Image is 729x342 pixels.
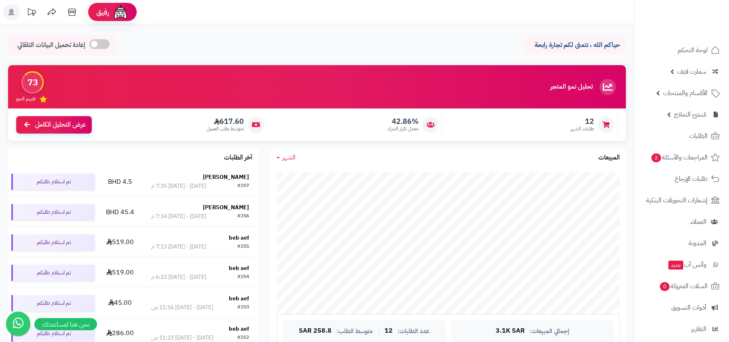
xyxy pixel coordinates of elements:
span: السلات المتروكة [659,280,708,292]
span: طلبات الشهر [571,125,594,132]
a: وآتس آبجديد [639,255,724,274]
span: رفيق [96,7,109,17]
span: 258.8 SAR [299,327,332,335]
span: وآتس آب [668,259,706,270]
span: 617.60 [207,117,244,126]
td: 4.5 BHD [98,167,142,197]
div: تم استلام طلبكم [11,265,95,281]
a: السلات المتروكة0 [639,276,724,296]
div: [DATE] - [DATE] 7:13 م [151,243,206,251]
a: العملاء [639,212,724,232]
span: التقارير [691,323,706,335]
div: #254 [237,273,249,281]
span: طلبات الإرجاع [675,173,708,185]
span: معدل تكرار الشراء [388,125,418,132]
a: أدوات التسويق [639,298,724,317]
strong: beb aef [229,294,249,303]
div: [DATE] - [DATE] 11:56 ص [151,304,213,312]
td: 519.00 [98,258,142,288]
span: لوحة التحكم [678,45,708,56]
div: #257 [237,182,249,190]
span: العملاء [691,216,706,227]
strong: [PERSON_NAME] [203,203,249,212]
a: المدونة [639,234,724,253]
span: 12 [385,327,393,335]
div: تم استلام طلبكم [11,174,95,190]
span: متوسط الطلب: [336,328,373,335]
span: الطلبات [689,130,708,142]
a: إشعارات التحويلات البنكية [639,191,724,210]
strong: [PERSON_NAME] [203,173,249,181]
td: 519.00 [98,227,142,257]
a: المراجعات والأسئلة2 [639,148,724,167]
p: حياكم الله ، نتمنى لكم تجارة رابحة [531,40,620,50]
a: تحديثات المنصة [21,4,42,22]
div: [DATE] - [DATE] 7:35 م [151,182,206,190]
td: 45.00 [98,288,142,318]
div: تم استلام طلبكم [11,234,95,251]
span: متوسط طلب العميل [207,125,244,132]
span: المراجعات والأسئلة [651,152,708,163]
span: 2 [651,153,661,162]
div: [DATE] - [DATE] 7:34 م [151,212,206,221]
div: [DATE] - [DATE] 6:22 م [151,273,206,281]
div: تم استلام طلبكم [11,325,95,342]
span: إجمالي المبيعات: [530,328,569,335]
h3: المبيعات [598,154,620,161]
div: #252 [237,334,249,342]
span: | [378,328,380,334]
span: عرض التحليل الكامل [35,120,86,130]
strong: beb aef [229,325,249,333]
h3: آخر الطلبات [224,154,252,161]
span: 3.1K SAR [496,327,525,335]
a: عرض التحليل الكامل [16,116,92,134]
div: تم استلام طلبكم [11,295,95,311]
div: #256 [237,212,249,221]
h3: تحليل نمو المتجر [550,83,593,91]
span: 0 [660,282,670,291]
span: سمارت لايف [677,66,706,77]
span: إعادة تحميل البيانات التلقائي [17,40,85,50]
strong: beb aef [229,234,249,242]
span: المدونة [689,238,706,249]
a: لوحة التحكم [639,40,724,60]
div: تم استلام طلبكم [11,204,95,220]
span: عدد الطلبات: [397,328,429,335]
td: 45.4 BHD [98,197,142,227]
a: طلبات الإرجاع [639,169,724,189]
span: الشهر [282,153,296,162]
img: ai-face.png [112,4,129,20]
strong: beb aef [229,264,249,272]
a: التقارير [639,319,724,339]
span: مُنشئ النماذج [674,109,706,120]
span: إشعارات التحويلات البنكية [646,195,708,206]
div: [DATE] - [DATE] 11:23 ص [151,334,213,342]
span: الأقسام والمنتجات [663,87,708,99]
img: logo-2.png [674,22,721,39]
div: #253 [237,304,249,312]
div: #255 [237,243,249,251]
span: 42.86% [388,117,418,126]
span: تقييم النمو [16,96,36,102]
a: الطلبات [639,126,724,146]
span: 12 [571,117,594,126]
span: جديد [668,261,683,270]
span: أدوات التسويق [671,302,706,313]
a: الشهر [277,153,296,162]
